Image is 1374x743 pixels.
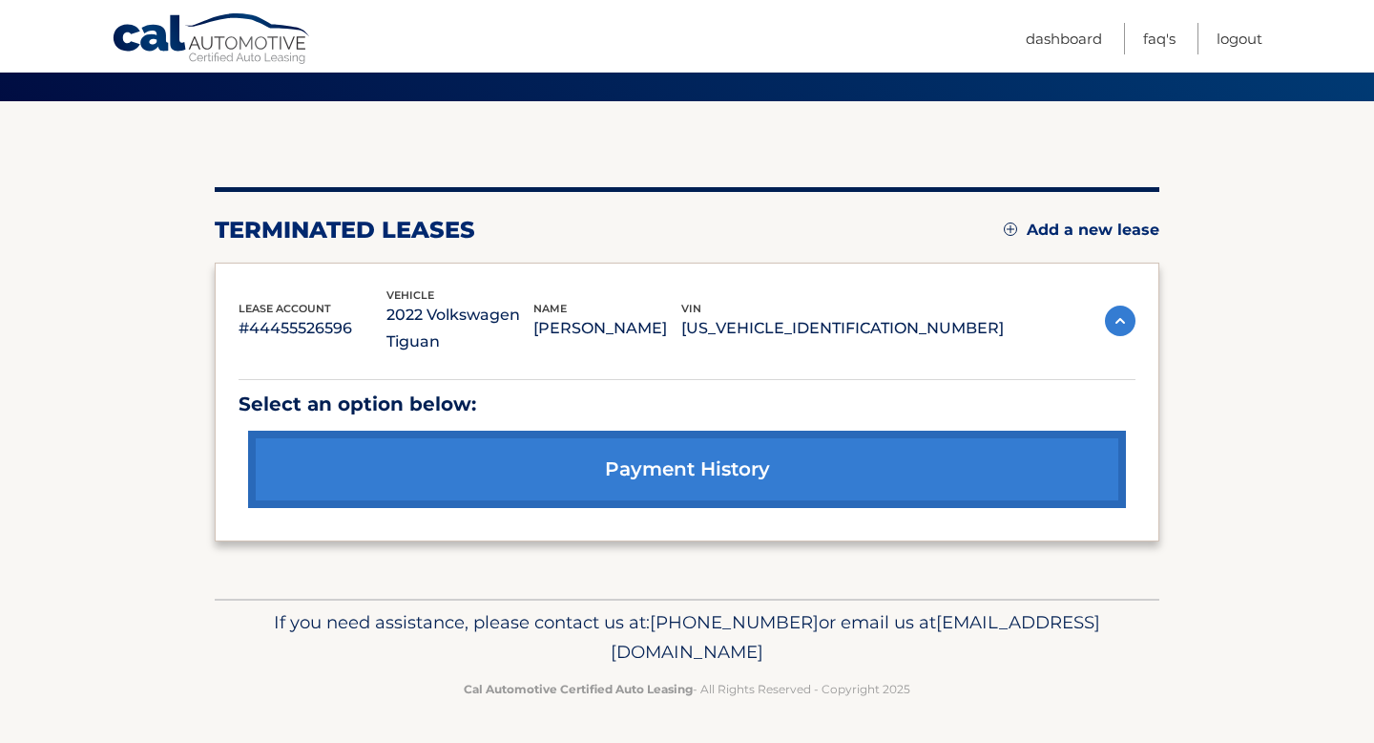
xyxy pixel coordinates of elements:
[227,607,1147,669] p: If you need assistance, please contact us at: or email us at
[1105,306,1135,336] img: accordion-active.svg
[1217,23,1262,54] a: Logout
[650,611,819,633] span: [PHONE_NUMBER]
[1004,221,1159,240] a: Add a new lease
[1004,223,1017,236] img: add.svg
[239,315,386,342] p: #44455526596
[112,12,312,68] a: Cal Automotive
[1143,23,1176,54] a: FAQ's
[533,302,567,315] span: name
[227,679,1147,699] p: - All Rights Reserved - Copyright 2025
[215,216,475,244] h2: terminated leases
[533,315,681,342] p: [PERSON_NAME]
[239,388,1135,421] p: Select an option below:
[386,302,534,355] p: 2022 Volkswagen Tiguan
[386,288,434,302] span: vehicle
[239,302,331,315] span: lease account
[1026,23,1102,54] a: Dashboard
[248,431,1126,508] a: payment history
[681,302,701,315] span: vin
[681,315,1004,342] p: [US_VEHICLE_IDENTIFICATION_NUMBER]
[464,682,693,696] strong: Cal Automotive Certified Auto Leasing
